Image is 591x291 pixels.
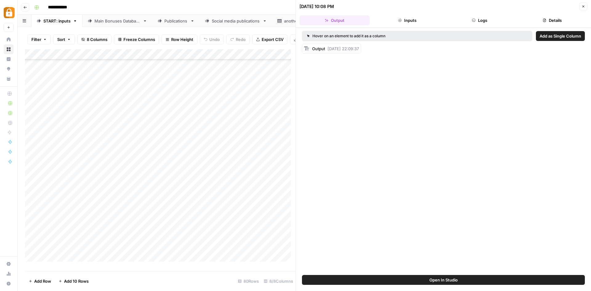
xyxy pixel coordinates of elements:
span: Export CSV [262,36,283,42]
div: Social media publications [212,18,260,24]
button: Freeze Columns [114,34,159,44]
span: [DATE] 22:09:37 [328,46,359,51]
button: Help + Support [4,279,14,289]
button: Row Height [162,34,197,44]
button: Undo [200,34,224,44]
a: Insights [4,54,14,64]
span: Row Height [171,36,193,42]
span: Sort [57,36,65,42]
a: Browse [4,44,14,54]
a: Main Bonuses Database [82,15,152,27]
button: Add 10 Rows [55,276,92,286]
button: Redo [226,34,250,44]
div: Hover on an element to add it as a column [307,33,456,39]
div: 8/8 Columns [261,276,295,286]
div: Main Bonuses Database [94,18,140,24]
span: Filter [31,36,41,42]
a: Settings [4,259,14,269]
button: Open In Studio [302,275,585,285]
div: [DATE] 10:08 PM [300,3,334,10]
div: 80 Rows [235,276,261,286]
span: Output [312,46,325,51]
button: Details [517,15,587,25]
a: Social media publications [200,15,272,27]
button: Filter [27,34,51,44]
a: Publications [152,15,200,27]
div: START: inputs [43,18,70,24]
a: Opportunities [4,64,14,74]
div: Publications [164,18,188,24]
a: Your Data [4,74,14,84]
button: Workspace: Adzz [4,5,14,20]
span: Freeze Columns [123,36,155,42]
div: another grid: extracted sources [284,18,345,24]
span: Open In Studio [429,277,458,283]
button: Sort [53,34,75,44]
span: Add as Single Column [540,33,581,39]
img: Adzz Logo [4,7,15,18]
button: Add as Single Column [536,31,585,41]
span: Add 10 Rows [64,278,89,284]
button: Add Row [25,276,55,286]
a: another grid: extracted sources [272,15,357,27]
a: START: inputs [31,15,82,27]
button: Logs [445,15,515,25]
a: Home [4,34,14,44]
button: Export CSV [252,34,287,44]
span: Add Row [34,278,51,284]
span: 8 Columns [87,36,107,42]
button: 8 Columns [77,34,111,44]
button: Output [300,15,370,25]
span: Redo [236,36,246,42]
a: Usage [4,269,14,279]
button: Inputs [372,15,442,25]
span: Undo [209,36,220,42]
